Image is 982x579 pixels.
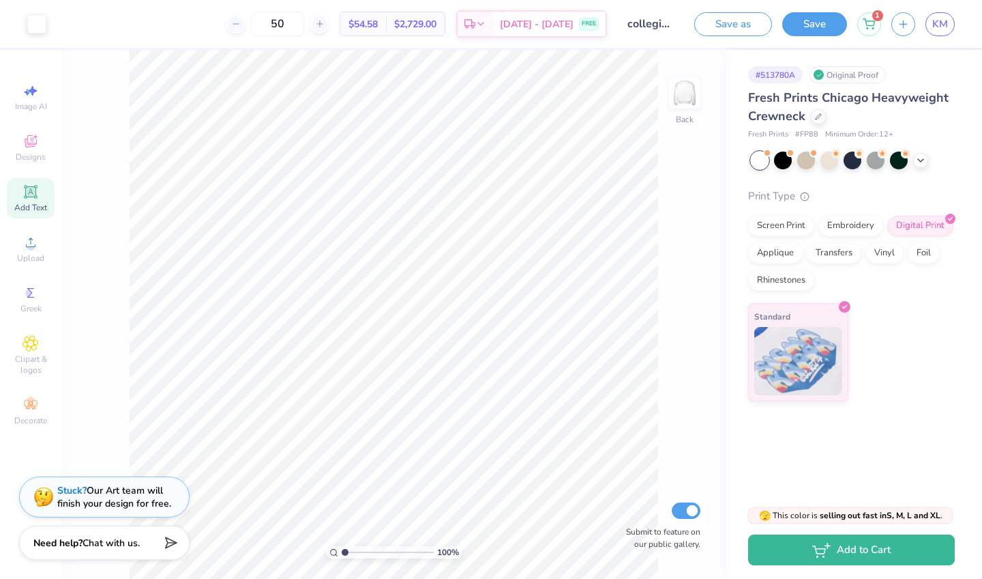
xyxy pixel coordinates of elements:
[932,16,948,32] span: KM
[251,12,304,36] input: – –
[619,526,700,550] label: Submit to feature on our public gallery.
[14,415,47,426] span: Decorate
[7,354,55,376] span: Clipart & logos
[908,243,940,264] div: Foil
[782,12,847,36] button: Save
[582,19,596,29] span: FREE
[748,243,803,264] div: Applique
[754,309,790,324] span: Standard
[348,17,378,31] span: $54.58
[676,113,694,126] div: Back
[15,101,47,112] span: Image AI
[16,152,46,163] span: Designs
[925,12,955,36] a: KM
[20,303,42,314] span: Greek
[759,509,942,522] span: This color is .
[17,253,44,264] span: Upload
[865,243,904,264] div: Vinyl
[820,510,940,521] strong: selling out fast in S, M, L and XL
[500,17,574,31] span: [DATE] - [DATE]
[33,537,83,550] strong: Need help?
[754,327,842,395] img: Standard
[807,243,861,264] div: Transfers
[694,12,772,36] button: Save as
[617,10,684,38] input: Untitled Design
[809,66,886,83] div: Original Proof
[887,216,953,236] div: Digital Print
[795,129,818,141] span: # FP88
[437,546,459,559] span: 100 %
[57,484,171,510] div: Our Art team will finish your design for free.
[748,535,955,565] button: Add to Cart
[825,129,893,141] span: Minimum Order: 12 +
[818,216,883,236] div: Embroidery
[748,66,803,83] div: # 513780A
[14,202,47,213] span: Add Text
[57,484,87,497] strong: Stuck?
[759,509,771,522] span: 🫣
[748,270,814,291] div: Rhinestones
[748,216,814,236] div: Screen Print
[83,537,140,550] span: Chat with us.
[671,79,698,107] img: Back
[394,17,436,31] span: $2,729.00
[748,89,949,124] span: Fresh Prints Chicago Heavyweight Crewneck
[748,188,955,204] div: Print Type
[748,129,788,141] span: Fresh Prints
[872,10,883,21] span: 1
